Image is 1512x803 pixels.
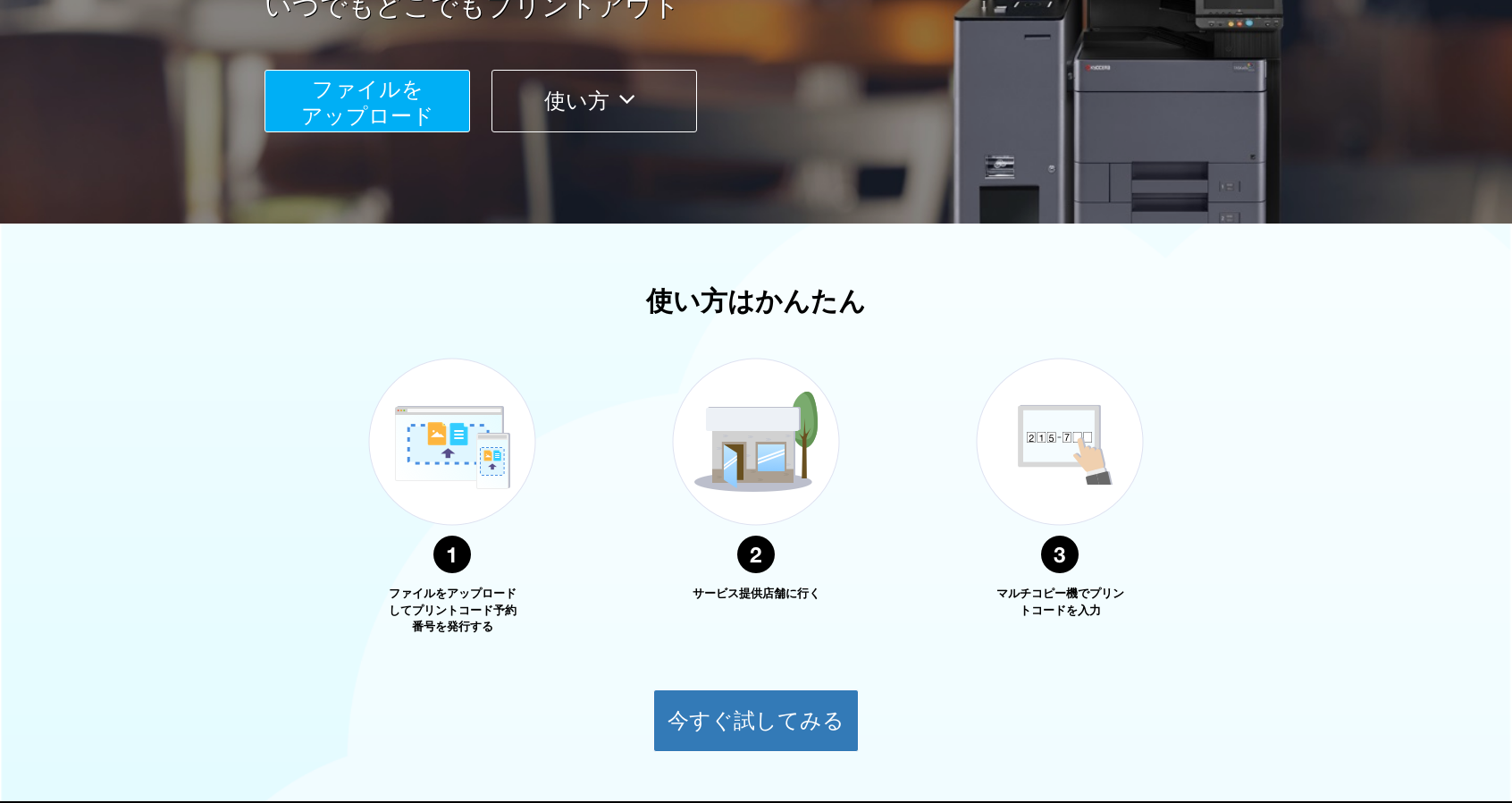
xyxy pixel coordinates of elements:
span: ファイルを ​​アップロード [301,77,434,128]
button: ファイルを​​アップロード [265,70,470,132]
p: マルチコピー機でプリントコードを入力 [993,586,1127,619]
button: 今すぐ試してみる [653,689,859,752]
button: 使い方 [491,70,697,132]
p: ファイルをアップロードしてプリントコード予約番号を発行する [385,586,519,636]
p: サービス提供店舗に行く [689,586,823,603]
